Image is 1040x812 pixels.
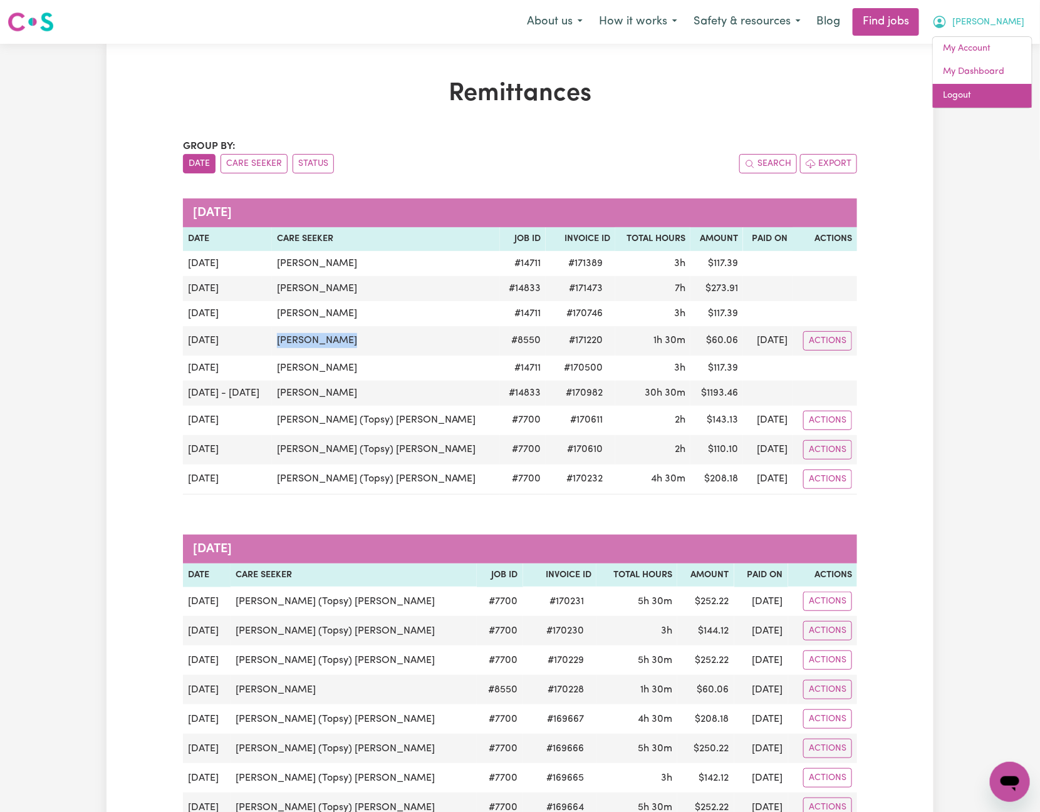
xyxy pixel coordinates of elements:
[183,535,857,563] caption: [DATE]
[500,465,546,495] td: # 7700
[677,645,734,675] td: $ 252.22
[231,563,476,587] th: Care Seeker
[183,381,272,406] td: [DATE] - [DATE]
[803,680,852,699] button: Actions
[183,301,272,326] td: [DATE]
[734,704,788,734] td: [DATE]
[519,9,591,35] button: About us
[675,445,685,455] span: 2 hours
[690,326,743,356] td: $ 60.06
[477,645,523,675] td: # 7700
[677,616,734,645] td: $ 144.12
[734,645,788,675] td: [DATE]
[677,587,734,616] td: $ 252.22
[803,709,852,729] button: Actions
[559,442,610,457] span: # 170610
[183,356,272,381] td: [DATE]
[677,734,734,763] td: $ 250.22
[231,704,476,734] td: [PERSON_NAME] (Topsy) [PERSON_NAME]
[500,406,546,435] td: # 7700
[8,8,54,36] a: Careseekers logo
[677,704,734,734] td: $ 208.18
[690,356,743,381] td: $ 117.39
[661,626,672,636] span: 3 hours
[734,587,788,616] td: [DATE]
[272,465,500,495] td: [PERSON_NAME] (Topsy) [PERSON_NAME]
[500,276,546,301] td: # 14833
[272,406,500,435] td: [PERSON_NAME] (Topsy) [PERSON_NAME]
[477,675,523,704] td: # 8550
[542,594,591,609] span: # 170231
[734,616,788,645] td: [DATE]
[675,415,685,425] span: 2 hours
[546,227,615,251] th: Invoice ID
[523,563,596,587] th: Invoice ID
[990,762,1030,802] iframe: Button to launch messaging window
[803,650,852,670] button: Actions
[231,645,476,675] td: [PERSON_NAME] (Topsy) [PERSON_NAME]
[803,331,852,351] button: Actions
[183,704,231,734] td: [DATE]
[272,356,500,381] td: [PERSON_NAME]
[809,8,848,36] a: Blog
[183,587,231,616] td: [DATE]
[477,616,523,645] td: # 7700
[272,326,500,356] td: [PERSON_NAME]
[743,406,793,435] td: [DATE]
[183,251,272,276] td: [DATE]
[932,36,1032,108] div: My Account
[500,251,546,276] td: # 14711
[677,675,734,704] td: $ 60.06
[231,763,476,793] td: [PERSON_NAME] (Topsy) [PERSON_NAME]
[231,675,476,704] td: [PERSON_NAME]
[539,712,591,727] span: # 169667
[640,685,672,695] span: 1 hour 30 minutes
[477,734,523,763] td: # 7700
[558,386,610,401] span: # 170982
[183,79,857,109] h1: Remittances
[183,616,231,645] td: [DATE]
[272,251,500,276] td: [PERSON_NAME]
[933,60,1032,84] a: My Dashboard
[803,621,852,640] button: Actions
[183,645,231,675] td: [DATE]
[675,284,685,294] span: 7 hours
[690,251,743,276] td: $ 117.39
[540,653,591,668] span: # 170229
[183,154,216,173] button: sort invoices by date
[743,326,793,356] td: [DATE]
[183,465,272,495] td: [DATE]
[743,435,793,465] td: [DATE]
[563,413,610,428] span: # 170611
[183,276,272,301] td: [DATE]
[500,326,546,356] td: # 8550
[674,259,685,269] span: 3 hours
[293,154,334,173] button: sort invoices by paid status
[638,597,672,607] span: 5 hours 30 minutes
[690,406,743,435] td: $ 143.13
[183,141,236,152] span: Group by:
[734,763,788,793] td: [DATE]
[677,763,734,793] td: $ 142.12
[561,333,610,348] span: # 171220
[500,356,546,381] td: # 14711
[539,771,591,786] span: # 169665
[734,734,788,763] td: [DATE]
[690,381,743,406] td: $ 1193.46
[803,768,852,788] button: Actions
[952,16,1024,29] span: [PERSON_NAME]
[638,714,672,724] span: 4 hours 30 minutes
[500,227,546,251] th: Job ID
[803,739,852,758] button: Actions
[743,465,793,495] td: [DATE]
[539,741,591,756] span: # 169666
[734,675,788,704] td: [DATE]
[183,734,231,763] td: [DATE]
[539,624,591,639] span: # 170230
[272,276,500,301] td: [PERSON_NAME]
[477,763,523,793] td: # 7700
[561,281,610,296] span: # 171473
[500,435,546,465] td: # 7700
[653,336,685,346] span: 1 hour 30 minutes
[272,227,500,251] th: Care Seeker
